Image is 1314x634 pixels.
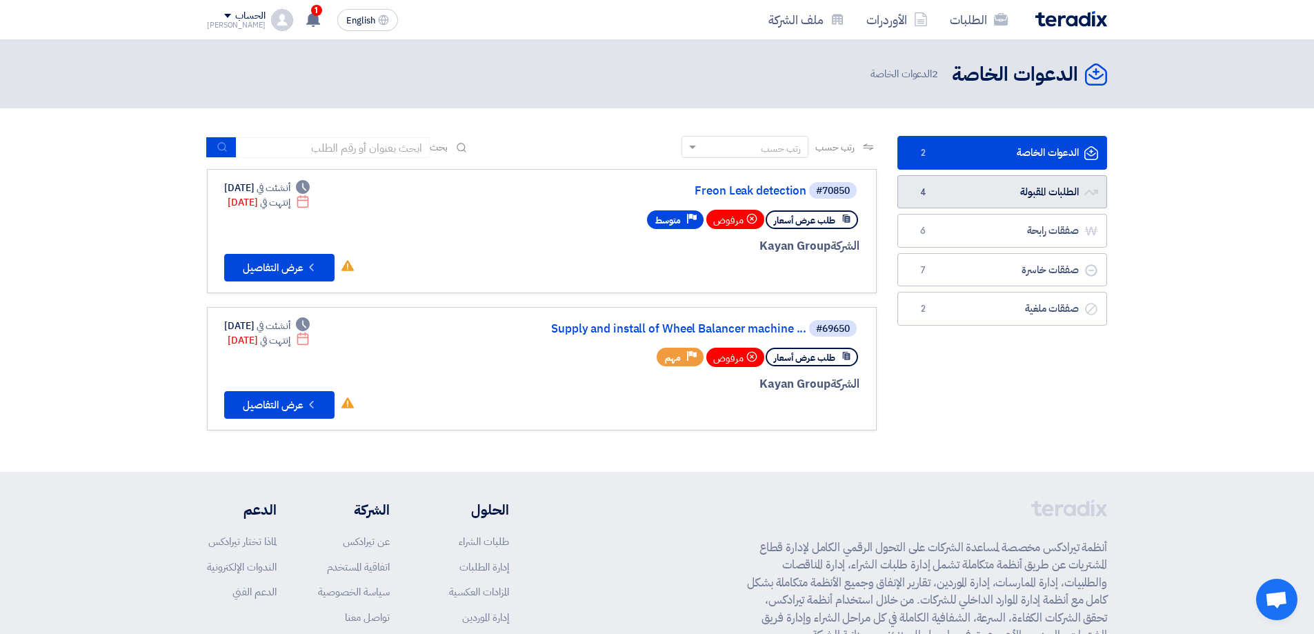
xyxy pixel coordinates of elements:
[462,610,509,625] a: إدارة الموردين
[337,9,398,31] button: English
[207,559,277,575] a: الندوات الإلكترونية
[915,302,931,316] span: 2
[915,224,931,238] span: 6
[260,195,290,210] span: إنتهت في
[224,391,335,419] button: عرض التفاصيل
[655,214,681,227] span: متوسط
[870,66,941,82] span: الدعوات الخاصة
[327,559,390,575] a: اتفاقية المستخدم
[343,534,390,549] a: عن تيرادكس
[915,264,931,277] span: 7
[665,351,681,364] span: مهم
[915,186,931,199] span: 4
[431,499,509,520] li: الحلول
[224,254,335,281] button: عرض التفاصيل
[530,185,806,197] a: Freon Leak detection
[897,253,1107,287] a: صفقات خاسرة7
[897,214,1107,248] a: صفقات رابحة6
[235,10,265,22] div: الحساب
[932,66,938,81] span: 2
[897,292,1107,326] a: صفقات ملغية2
[224,181,310,195] div: [DATE]
[816,186,850,196] div: #70850
[757,3,855,36] a: ملف الشركة
[897,136,1107,170] a: الدعوات الخاصة2
[897,175,1107,209] a: الطلبات المقبولة4
[260,333,290,348] span: إنتهت في
[830,375,860,393] span: الشركة
[449,584,509,600] a: المزادات العكسية
[232,584,277,600] a: الدعم الفني
[706,210,764,229] div: مرفوض
[271,9,293,31] img: profile_test.png
[318,584,390,600] a: سياسة الخصوصية
[774,351,835,364] span: طلب عرض أسعار
[318,499,390,520] li: الشركة
[257,181,290,195] span: أنشئت في
[915,146,931,160] span: 2
[345,610,390,625] a: تواصل معنا
[346,16,375,26] span: English
[228,333,310,348] div: [DATE]
[237,137,430,158] input: ابحث بعنوان أو رقم الطلب
[1035,11,1107,27] img: Teradix logo
[228,195,310,210] div: [DATE]
[459,534,509,549] a: طلبات الشراء
[1256,579,1297,620] a: دردشة مفتوحة
[208,534,277,549] a: لماذا تختار تيرادكس
[939,3,1019,36] a: الطلبات
[706,348,764,367] div: مرفوض
[257,319,290,333] span: أنشئت في
[430,140,448,155] span: بحث
[774,214,835,227] span: طلب عرض أسعار
[224,319,310,333] div: [DATE]
[830,237,860,255] span: الشركة
[761,141,801,156] div: رتب حسب
[952,61,1078,88] h2: الدعوات الخاصة
[528,237,859,255] div: Kayan Group
[459,559,509,575] a: إدارة الطلبات
[816,324,850,334] div: #69650
[528,375,859,393] div: Kayan Group
[207,21,266,29] div: [PERSON_NAME]
[311,5,322,16] span: 1
[530,323,806,335] a: Supply and install of Wheel Balancer machine ...
[815,140,855,155] span: رتب حسب
[855,3,939,36] a: الأوردرات
[207,499,277,520] li: الدعم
